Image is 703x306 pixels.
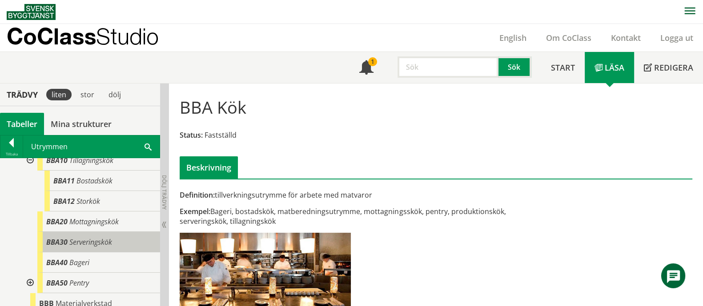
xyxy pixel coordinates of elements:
[46,155,68,165] span: BBA10
[180,190,517,200] div: tillverkningsutrymme för arbete med matvaror
[551,62,575,73] span: Start
[46,258,68,267] span: BBA40
[46,217,68,227] span: BBA20
[69,258,89,267] span: Bageri
[180,130,203,140] span: Status:
[46,89,72,100] div: liten
[180,207,517,226] div: Bageri, bostadskök, matberedningsutrymme, mottagningsskök, pentry, produktionskök, serveringskök,...
[76,176,112,186] span: Bostadskök
[69,217,119,227] span: Mottagningskök
[2,90,43,99] div: Trädvy
[53,196,75,206] span: BBA12
[44,113,118,135] a: Mina strukturer
[46,278,68,288] span: BBA50
[69,237,112,247] span: Serveringskök
[180,190,215,200] span: Definition:
[398,56,498,78] input: Sök
[634,52,703,83] a: Redigera
[490,32,536,43] a: English
[23,135,160,158] div: Utrymmen
[654,62,693,73] span: Redigera
[180,156,238,179] div: Beskrivning
[498,56,531,78] button: Sök
[651,32,703,43] a: Logga ut
[53,176,75,186] span: BBA11
[0,151,23,158] div: Tillbaka
[349,52,383,83] a: 1
[161,175,168,210] span: Dölj trädvy
[96,23,159,49] span: Studio
[359,61,374,76] span: Notifikationer
[585,52,634,83] a: Läsa
[145,142,152,151] span: Sök i tabellen
[536,32,601,43] a: Om CoClass
[541,52,585,83] a: Start
[180,207,210,216] span: Exempel:
[7,31,159,41] p: CoClass
[75,89,100,100] div: stor
[605,62,624,73] span: Läsa
[180,97,246,117] h1: BBA Kök
[69,155,113,165] span: Tillagningskök
[46,237,68,247] span: BBA30
[205,130,237,140] span: Fastställd
[7,24,178,52] a: CoClassStudio
[69,278,89,288] span: Pentry
[601,32,651,43] a: Kontakt
[368,57,377,66] div: 1
[76,196,100,206] span: Storkök
[103,89,126,100] div: dölj
[7,4,56,20] img: Svensk Byggtjänst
